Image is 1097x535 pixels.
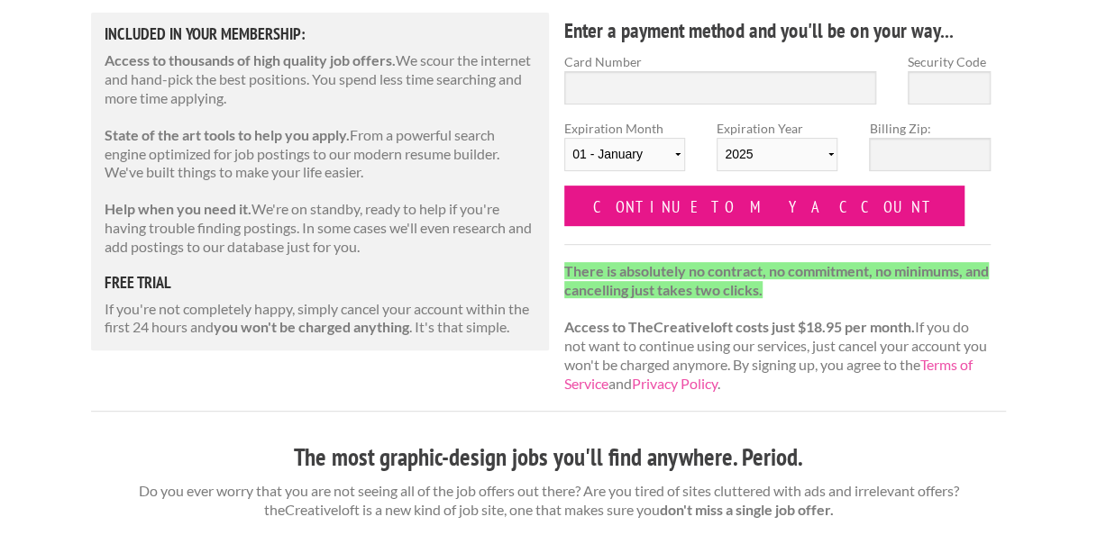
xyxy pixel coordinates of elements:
[214,318,409,335] strong: you won't be charged anything
[564,262,991,394] p: If you do not want to continue using our services, just cancel your account you won't be charged ...
[91,440,1006,475] h3: The most graphic-design jobs you'll find anywhere. Period.
[908,52,991,71] label: Security Code
[105,26,535,42] h5: Included in Your Membership:
[660,501,834,518] strong: don't miss a single job offer.
[105,51,535,107] p: We scour the internet and hand-pick the best positions. You spend less time searching and more ti...
[564,16,991,45] h4: Enter a payment method and you'll be on your way...
[105,126,350,143] strong: State of the art tools to help you apply.
[105,200,251,217] strong: Help when you need it.
[717,119,837,186] label: Expiration Year
[105,126,535,182] p: From a powerful search engine optimized for job postings to our modern resume builder. We've buil...
[105,200,535,256] p: We're on standby, ready to help if you're having trouble finding postings. In some cases we'll ev...
[564,186,964,226] input: Continue to my account
[564,318,915,335] strong: Access to TheCreativeloft costs just $18.95 per month.
[564,119,685,186] label: Expiration Month
[105,300,535,338] p: If you're not completely happy, simply cancel your account within the first 24 hours and . It's t...
[105,51,396,68] strong: Access to thousands of high quality job offers.
[717,138,837,171] select: Expiration Year
[564,52,876,71] label: Card Number
[564,356,973,392] a: Terms of Service
[632,375,718,392] a: Privacy Policy
[105,275,535,291] h5: free trial
[564,262,989,298] strong: There is absolutely no contract, no commitment, no minimums, and cancelling just takes two clicks.
[564,138,685,171] select: Expiration Month
[869,119,990,138] label: Billing Zip:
